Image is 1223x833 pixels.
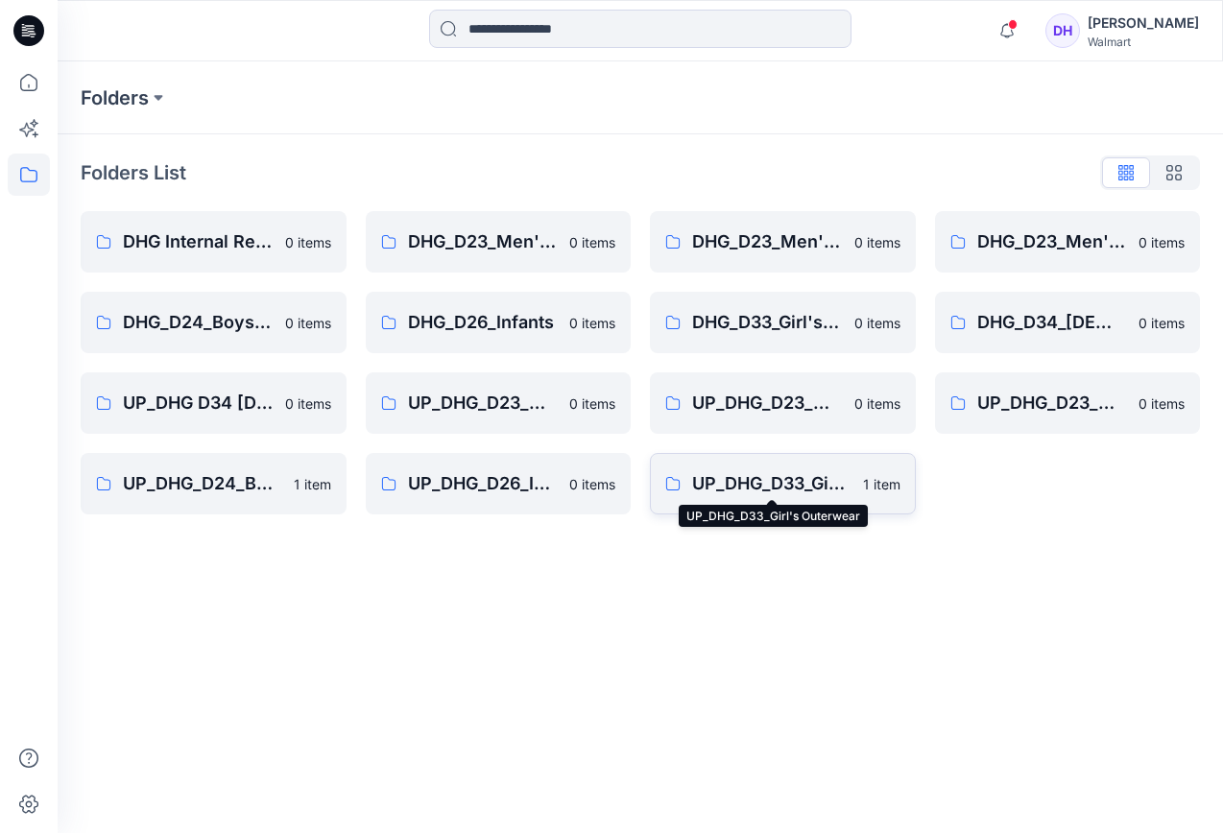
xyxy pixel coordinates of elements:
[1088,35,1199,49] div: Walmart
[692,470,851,497] p: UP_DHG_D33_Girl's Outerwear
[977,309,1128,336] p: DHG_D34_[DEMOGRAPHIC_DATA] seasonal
[81,211,347,273] a: DHG Internal Review0 items
[285,232,331,252] p: 0 items
[650,211,916,273] a: DHG_D23_Men's seasonal0 items
[854,313,900,333] p: 0 items
[123,390,274,416] p: UP_DHG D34 [DEMOGRAPHIC_DATA] Outerwear
[366,372,632,434] a: UP_DHG_D23_Men's Bottom0 items
[935,211,1201,273] a: DHG_D23_Men's Top0 items
[977,228,1128,255] p: DHG_D23_Men's Top
[408,309,559,336] p: DHG_D26_Infants
[81,158,186,187] p: Folders List
[123,470,282,497] p: UP_DHG_D24_Boys Outerwear
[569,313,615,333] p: 0 items
[569,474,615,494] p: 0 items
[977,390,1128,416] p: UP_DHG_D23_Men's Top
[285,313,331,333] p: 0 items
[408,228,559,255] p: DHG_D23_Men's Bottom
[1139,232,1185,252] p: 0 items
[123,309,274,336] p: DHG_D24_Boys Seasonal
[569,393,615,414] p: 0 items
[650,372,916,434] a: UP_DHG_D23_Men's Outerwear0 items
[366,211,632,273] a: DHG_D23_Men's Bottom0 items
[123,228,274,255] p: DHG Internal Review
[692,228,843,255] p: DHG_D23_Men's seasonal
[1139,393,1185,414] p: 0 items
[81,84,149,111] a: Folders
[692,390,843,416] p: UP_DHG_D23_Men's Outerwear
[650,292,916,353] a: DHG_D33_Girl's seasonal0 items
[408,390,559,416] p: UP_DHG_D23_Men's Bottom
[569,232,615,252] p: 0 items
[294,474,331,494] p: 1 item
[285,393,331,414] p: 0 items
[935,372,1201,434] a: UP_DHG_D23_Men's Top0 items
[935,292,1201,353] a: DHG_D34_[DEMOGRAPHIC_DATA] seasonal0 items
[366,453,632,514] a: UP_DHG_D26_Infants0 items
[81,372,347,434] a: UP_DHG D34 [DEMOGRAPHIC_DATA] Outerwear0 items
[854,393,900,414] p: 0 items
[1045,13,1080,48] div: DH
[1088,12,1199,35] div: [PERSON_NAME]
[81,292,347,353] a: DHG_D24_Boys Seasonal0 items
[692,309,843,336] p: DHG_D33_Girl's seasonal
[650,453,916,514] a: UP_DHG_D33_Girl's Outerwear1 item
[366,292,632,353] a: DHG_D26_Infants0 items
[1139,313,1185,333] p: 0 items
[81,453,347,514] a: UP_DHG_D24_Boys Outerwear1 item
[863,474,900,494] p: 1 item
[408,470,559,497] p: UP_DHG_D26_Infants
[854,232,900,252] p: 0 items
